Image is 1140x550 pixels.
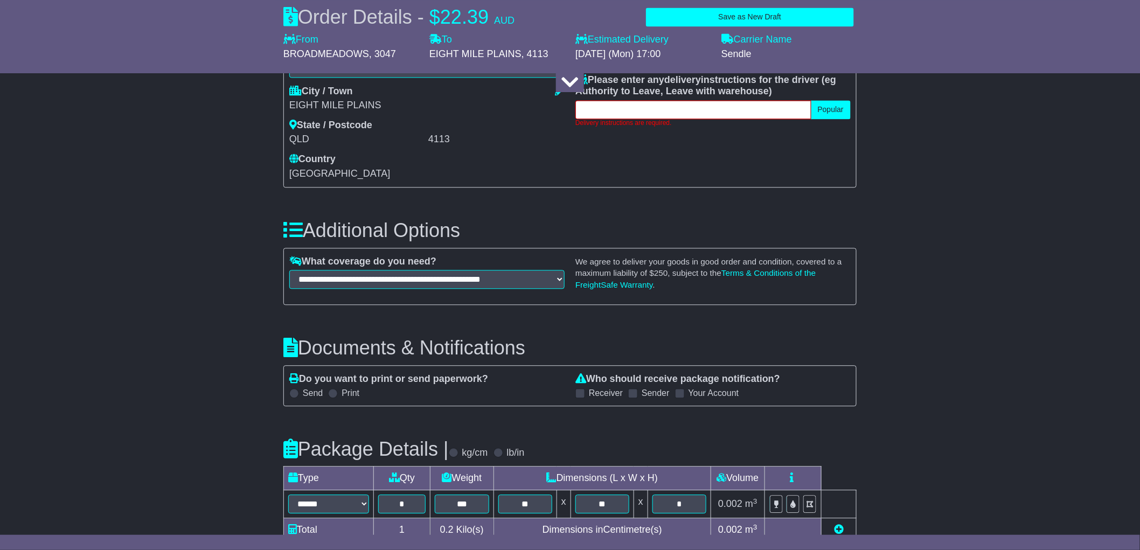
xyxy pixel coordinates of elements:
label: What coverage do you need? [289,256,436,268]
span: 0.002 [718,498,742,509]
td: Volume [711,467,764,490]
span: m [745,524,757,535]
label: lb/in [507,447,525,459]
sup: 3 [753,523,757,531]
span: m [745,498,757,509]
div: [DATE] (Mon) 17:00 [575,48,711,60]
small: We agree to deliver your goods in good order and condition, covered to a maximum liability of $ ,... [575,257,842,289]
td: x [634,490,648,518]
label: Sender [642,388,670,398]
td: Dimensions in Centimetre(s) [493,518,711,542]
td: Kilo(s) [430,518,493,542]
td: Dimensions (L x W x H) [493,467,711,490]
div: QLD [289,134,426,145]
td: Type [284,467,374,490]
h3: Package Details | [283,438,449,460]
div: Order Details - [283,5,515,29]
label: To [429,34,452,46]
label: City / Town [289,86,353,98]
label: Country [289,154,336,165]
div: EIGHT MILE PLAINS [289,100,565,112]
label: Receiver [589,388,623,398]
span: 250 [654,268,668,277]
td: x [557,490,571,518]
span: 22.39 [440,6,489,28]
label: From [283,34,318,46]
sup: 3 [753,497,757,505]
span: $ [429,6,440,28]
label: kg/cm [462,447,488,459]
label: Who should receive package notification? [575,373,780,385]
div: Sendle [721,48,857,60]
h3: Additional Options [283,220,857,241]
a: Add new item [834,524,844,535]
td: Qty [374,467,430,490]
span: EIGHT MILE PLAINS [429,48,522,59]
div: Delivery instructions are required. [575,119,851,127]
td: 1 [374,518,430,542]
div: 4113 [428,134,565,145]
button: Popular [811,100,851,119]
label: State / Postcode [289,120,372,131]
h3: Documents & Notifications [283,337,857,359]
label: Carrier Name [721,34,792,46]
button: Save as New Draft [646,8,854,26]
span: [GEOGRAPHIC_DATA] [289,168,390,179]
span: , 3047 [369,48,396,59]
a: Terms & Conditions of the FreightSafe Warranty [575,268,816,289]
span: BROADMEADOWS [283,48,369,59]
span: AUD [494,15,515,26]
span: 0.002 [718,524,742,535]
label: Print [342,388,359,398]
td: Weight [430,467,493,490]
td: Total [284,518,374,542]
label: Estimated Delivery [575,34,711,46]
label: Your Account [689,388,739,398]
label: Do you want to print or send paperwork? [289,373,488,385]
span: 0.2 [440,524,454,535]
label: Send [303,388,323,398]
span: , 4113 [522,48,548,59]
